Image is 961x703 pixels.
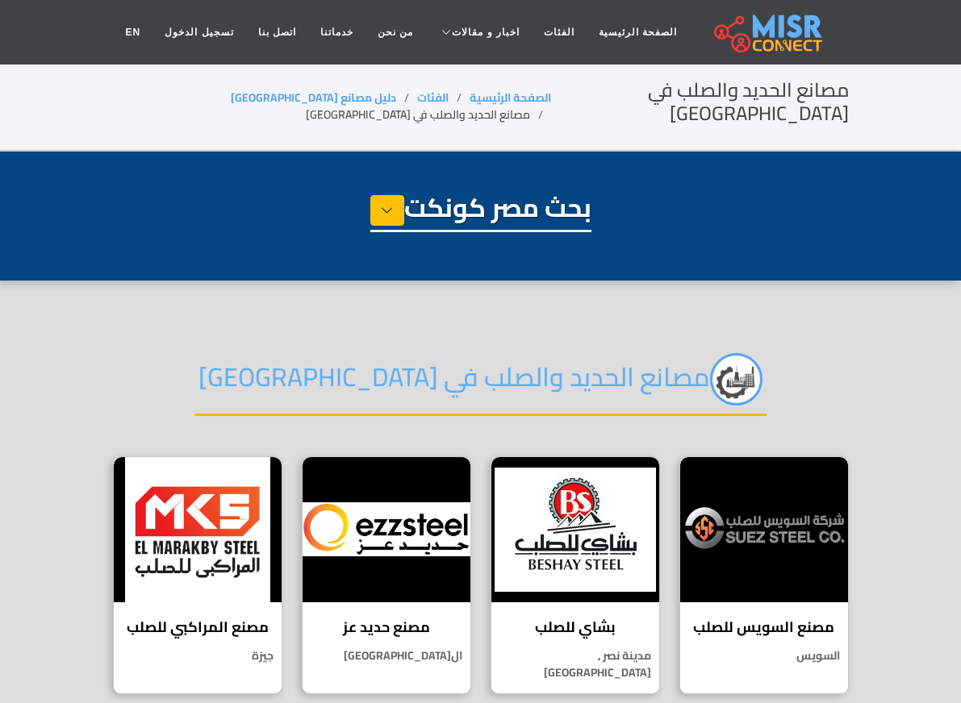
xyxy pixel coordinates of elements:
[114,17,153,48] a: EN
[126,618,269,636] h4: مصنع المراكبي للصلب
[194,353,767,416] h2: مصانع الحديد والصلب في [GEOGRAPHIC_DATA]
[303,647,470,664] p: ال[GEOGRAPHIC_DATA]
[680,457,848,602] img: مصنع السويس للصلب
[114,647,282,664] p: جيزة
[308,17,366,48] a: خدماتنا
[452,25,520,40] span: اخبار و مقالات
[315,618,458,636] h4: مصنع حديد عز
[114,457,282,602] img: مصنع المراكبي للصلب
[503,618,647,636] h4: بشاي للصلب
[103,456,292,695] a: مصنع المراكبي للصلب مصنع المراكبي للصلب جيزة
[551,79,849,126] h2: مصانع الحديد والصلب في [GEOGRAPHIC_DATA]
[670,456,859,695] a: مصنع السويس للصلب مصنع السويس للصلب السويس
[491,647,659,681] p: مدينة نصر , [GEOGRAPHIC_DATA]
[370,192,591,232] h1: بحث مصر كونكت
[366,17,425,48] a: من نحن
[292,456,481,695] a: مصنع حديد عز مصنع حديد عز ال[GEOGRAPHIC_DATA]
[417,87,449,108] a: الفئات
[425,17,532,48] a: اخبار و مقالات
[470,87,551,108] a: الصفحة الرئيسية
[692,618,836,636] h4: مصنع السويس للصلب
[153,17,245,48] a: تسجيل الدخول
[587,17,689,48] a: الصفحة الرئيسية
[532,17,587,48] a: الفئات
[246,17,308,48] a: اتصل بنا
[680,647,848,664] p: السويس
[231,87,396,108] a: دليل مصانع [GEOGRAPHIC_DATA]
[481,456,670,695] a: بشاي للصلب بشاي للصلب مدينة نصر , [GEOGRAPHIC_DATA]
[306,106,551,123] li: مصانع الحديد والصلب في [GEOGRAPHIC_DATA]
[710,353,763,406] img: N7kGiWAYb9CzL56hk1W4.png
[491,457,659,602] img: بشاي للصلب
[303,457,470,602] img: مصنع حديد عز
[714,12,822,52] img: main.misr_connect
